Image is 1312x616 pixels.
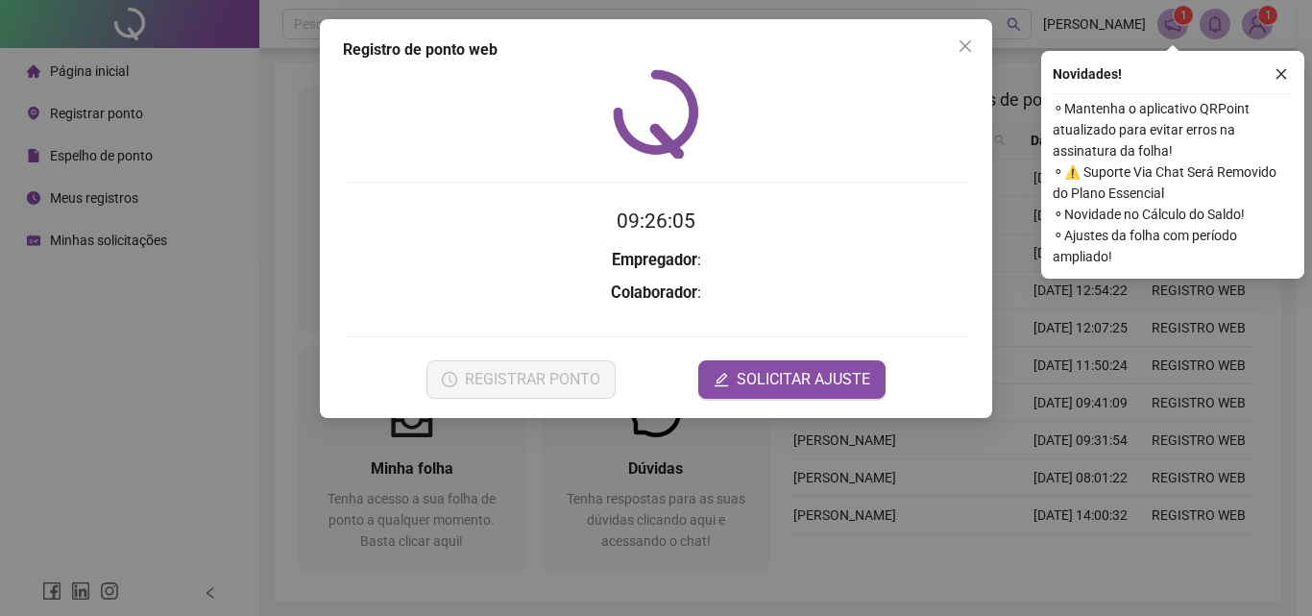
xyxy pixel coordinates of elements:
[1053,161,1293,204] span: ⚬ ⚠️ Suporte Via Chat Será Removido do Plano Essencial
[714,372,729,387] span: edit
[617,209,695,233] time: 09:26:05
[1053,98,1293,161] span: ⚬ Mantenha o aplicativo QRPoint atualizado para evitar erros na assinatura da folha!
[1053,204,1293,225] span: ⚬ Novidade no Cálculo do Saldo!
[343,248,969,273] h3: :
[958,38,973,54] span: close
[613,69,699,159] img: QRPoint
[1053,63,1122,85] span: Novidades !
[343,281,969,306] h3: :
[1053,225,1293,267] span: ⚬ Ajustes da folha com período ampliado!
[950,31,981,62] button: Close
[737,368,870,391] span: SOLICITAR AJUSTE
[426,360,616,399] button: REGISTRAR PONTO
[698,360,886,399] button: editSOLICITAR AJUSTE
[611,283,697,302] strong: Colaborador
[343,38,969,62] div: Registro de ponto web
[612,251,697,269] strong: Empregador
[1275,67,1288,81] span: close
